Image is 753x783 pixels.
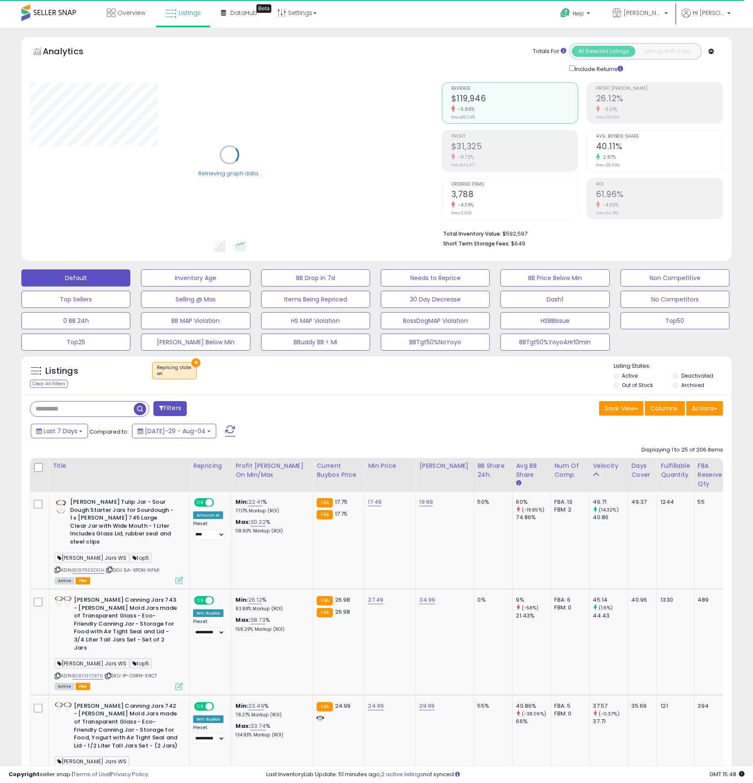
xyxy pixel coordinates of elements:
div: 37.71 [593,718,628,725]
span: ROI [596,182,723,187]
div: 121 [661,702,687,710]
button: Items Being Repriced [261,291,370,308]
div: % [235,498,306,514]
span: 17.75 [335,498,348,506]
div: Win BuyBox [193,715,224,723]
button: BossDogMAP Violation [381,312,490,329]
p: Listing States: [614,362,732,370]
div: Tooltip anchor [256,4,271,13]
small: Prev: 26.93% [596,115,619,120]
div: Retrieving graph data.. [198,169,261,177]
p: 83.88% Markup (ROI) [235,606,306,612]
button: BB Drop in 7d [261,269,370,287]
button: BB Price Below Min [500,269,609,287]
h2: 61.96% [596,189,723,201]
span: [PERSON_NAME] Jars WS [55,659,129,668]
div: 55 [698,498,724,506]
a: 26.12 [248,596,262,604]
div: 66% [516,718,551,725]
div: 35.69 [632,702,651,710]
div: % [235,518,306,534]
div: FBA: 13 [555,498,583,506]
a: 2 active listings [381,770,423,778]
span: top5 [130,659,152,668]
span: | SKU: 5A-XPDN-NFMI [106,567,159,573]
span: $649 [511,239,525,248]
span: Avg. Buybox Share [596,134,723,139]
h2: 40.11% [596,142,723,153]
span: Profit [PERSON_NAME] [596,86,723,91]
div: Min Price [368,461,412,470]
b: [PERSON_NAME] Tulip Jar - Sour Dough Starter Jars for Sourdough - 1 x [PERSON_NAME] 745 Large Cle... [70,498,174,548]
button: Selling @ Max [141,291,250,308]
button: Top25 [21,334,130,351]
div: 1244 [661,498,687,506]
div: FBM: 0 [555,604,583,612]
a: 23.49 [248,702,264,710]
span: Columns [650,404,677,413]
button: Filters [153,401,187,416]
b: [PERSON_NAME] Canning Jars 742 - [PERSON_NAME] Mold Jars made of Transparent Glass - Eco-Friendly... [74,702,178,752]
span: Overview [118,9,145,17]
div: 40.96 [632,596,651,604]
span: Ordered Items [451,182,578,187]
div: on [157,371,192,377]
small: FBA [317,510,332,520]
button: Top Sellers [21,291,130,308]
label: Out of Stock [622,381,653,389]
b: Min: [235,596,248,604]
div: 60% [516,498,551,506]
small: FBA [317,702,332,712]
p: 134.93% Markup (ROI) [235,732,306,738]
small: Prev: 38.99% [596,163,620,168]
h2: 26.12% [596,94,723,105]
button: BBTgt50%NoYoyo [381,334,490,351]
img: 41B0Cw6AycL._SL40_.jpg [55,702,72,712]
button: Top50 [621,312,729,329]
img: 41-14YvfHiL._SL40_.jpg [55,596,72,608]
a: 29.99 [419,702,435,710]
b: Max: [235,616,250,624]
small: -8.72% [455,154,474,160]
div: Displaying 1 to 25 of 206 items [641,446,723,454]
a: 34.99 [419,596,435,604]
div: 37.57 [593,702,628,710]
button: BBuddy BB < Mi [261,334,370,351]
a: 22.41 [248,498,262,506]
button: Needs to Reprice [381,269,490,287]
small: -4.35% [600,202,619,208]
div: BB Share 24h. [478,461,509,479]
b: Max: [235,722,250,730]
div: Last InventoryLab Update: 51 minutes ago, not synced. [266,771,744,779]
div: Velocity [593,461,624,470]
h5: Listings [45,365,78,377]
div: % [235,616,306,632]
div: Days Cover [632,461,654,479]
small: -4.39% [455,202,474,208]
button: Actions [686,401,723,416]
div: 21.43% [516,612,551,620]
small: Avg BB Share. [516,479,521,487]
small: (1.6%) [599,604,613,611]
span: Help [573,10,584,17]
div: 394 [698,702,724,710]
div: Avg BB Share [516,461,547,479]
div: Preset: [193,725,225,744]
a: B08D3YDKT5 [72,672,103,680]
button: [PERSON_NAME] Below Min [141,334,250,351]
small: (-19.85%) [522,506,544,513]
button: Non Competitive [621,269,729,287]
label: Archived [681,381,704,389]
a: B08P555DGH [72,567,104,574]
label: Deactivated [681,372,713,379]
button: BBTgt50%Yoyo4Hr10min [500,334,609,351]
span: [PERSON_NAME] [624,9,662,17]
a: 19.99 [419,498,433,506]
button: Default [21,269,130,287]
div: % [235,722,306,738]
span: ON [195,597,206,604]
button: All Selected Listings [572,46,635,57]
span: Compared to: [89,428,129,436]
div: 74.86% [516,514,551,521]
small: -3.01% [600,106,618,112]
